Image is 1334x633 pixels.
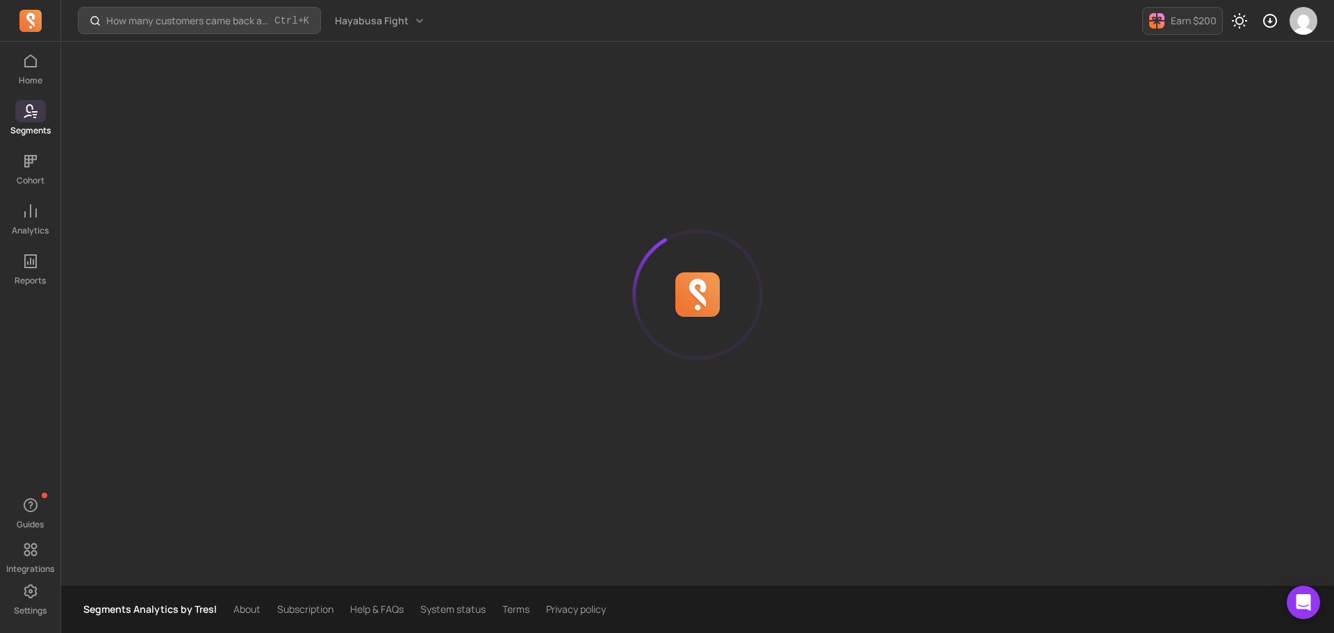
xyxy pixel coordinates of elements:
[1142,7,1223,35] button: Earn $200
[17,175,44,186] p: Cohort
[15,275,46,286] p: Reports
[335,14,409,28] span: Hayabusa Fight
[274,13,309,28] span: +
[546,602,606,616] a: Privacy policy
[350,602,404,616] a: Help & FAQs
[1290,7,1317,35] img: avatar
[12,225,49,236] p: Analytics
[17,519,44,530] p: Guides
[502,602,529,616] a: Terms
[83,602,217,616] p: Segments Analytics by Tresl
[304,15,309,26] kbd: K
[10,125,51,136] p: Segments
[420,602,486,616] a: System status
[277,602,333,616] a: Subscription
[1171,14,1217,28] p: Earn $200
[233,602,261,616] a: About
[19,75,42,86] p: Home
[327,8,434,33] button: Hayabusa Fight
[15,491,46,533] button: Guides
[106,14,269,28] p: How many customers came back and made another purchase?
[274,14,298,28] kbd: Ctrl
[6,564,54,575] p: Integrations
[1226,7,1253,35] button: Toggle dark mode
[78,7,321,34] button: How many customers came back and made another purchase?Ctrl+K
[14,605,47,616] p: Settings
[1287,586,1320,619] div: Open Intercom Messenger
